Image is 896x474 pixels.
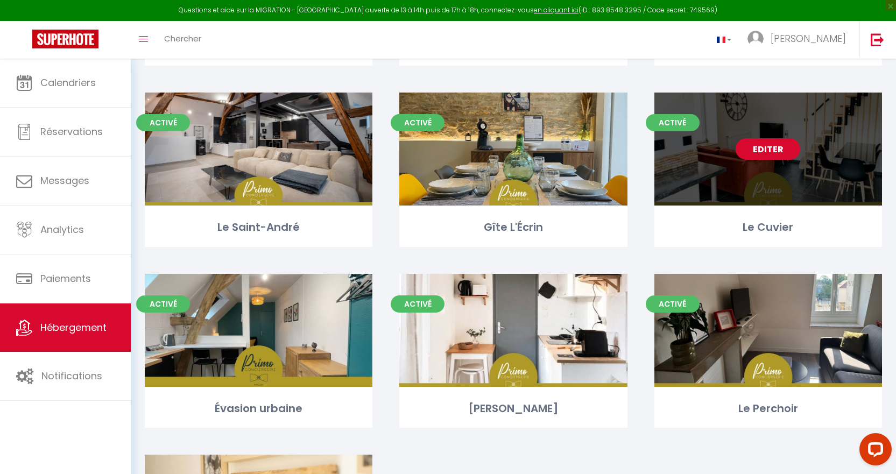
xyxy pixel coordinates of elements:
[646,114,700,131] span: Activé
[736,138,800,160] a: Editer
[145,400,372,417] div: Évasion urbaine
[851,429,896,474] iframe: LiveChat chat widget
[40,223,84,236] span: Analytics
[164,33,201,44] span: Chercher
[391,295,445,313] span: Activé
[136,114,190,131] span: Activé
[736,320,800,341] a: Editer
[739,21,859,59] a: ... [PERSON_NAME]
[646,295,700,313] span: Activé
[40,321,107,334] span: Hébergement
[40,125,103,138] span: Réservations
[747,31,764,47] img: ...
[399,219,627,236] div: Gîte L'Écrin
[41,369,102,383] span: Notifications
[32,30,98,48] img: Super Booking
[227,138,291,160] a: Editer
[481,138,546,160] a: Editer
[227,320,291,341] a: Editer
[534,5,578,15] a: en cliquant ici
[391,114,445,131] span: Activé
[145,219,372,236] div: Le Saint-André
[136,295,190,313] span: Activé
[40,174,89,187] span: Messages
[399,400,627,417] div: [PERSON_NAME]
[40,76,96,89] span: Calendriers
[771,32,846,45] span: [PERSON_NAME]
[156,21,209,59] a: Chercher
[654,400,882,417] div: Le Perchoir
[40,272,91,285] span: Paiements
[871,33,884,46] img: logout
[481,320,546,341] a: Editer
[654,219,882,236] div: Le Cuvier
